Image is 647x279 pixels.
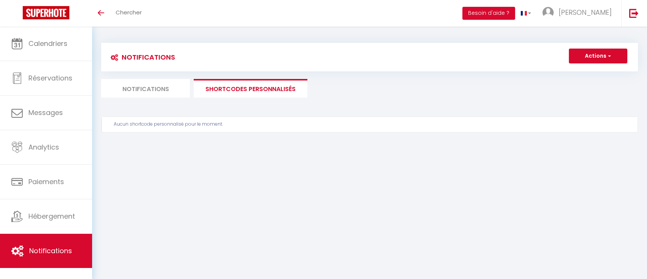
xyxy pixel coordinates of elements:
[28,142,59,152] span: Analytics
[28,211,75,221] span: Hébergement
[101,79,190,98] li: Notifications
[569,49,627,64] button: Actions
[114,121,631,128] div: Aucun shortcode personnalisé pour le moment.
[629,8,639,18] img: logout
[28,73,72,83] span: Réservations
[116,8,142,16] span: Chercher
[542,7,554,18] img: ...
[28,108,63,117] span: Messages
[194,79,307,98] li: SHORTCODES PERSONNALISÉS
[28,177,64,186] span: Paiements
[462,7,515,20] button: Besoin d'aide ?
[107,49,175,66] h3: Notifications
[23,6,69,19] img: Super Booking
[559,8,612,17] span: [PERSON_NAME]
[28,39,67,48] span: Calendriers
[29,246,72,255] span: Notifications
